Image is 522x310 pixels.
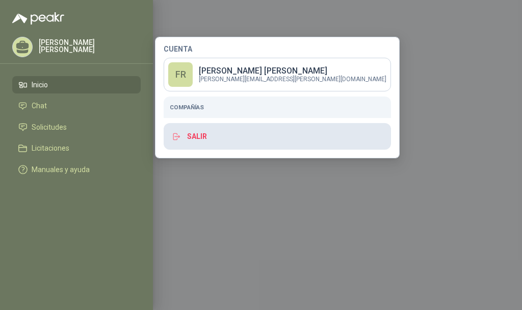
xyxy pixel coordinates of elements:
p: [PERSON_NAME][EMAIL_ADDRESS][PERSON_NAME][DOMAIN_NAME] [199,76,386,82]
h5: Compañías [170,103,385,112]
span: Licitaciones [32,144,69,152]
img: Logo peakr [12,12,64,25]
a: Solicitudes [12,118,141,136]
button: Salir [164,123,391,150]
a: FR[PERSON_NAME] [PERSON_NAME][PERSON_NAME][EMAIL_ADDRESS][PERSON_NAME][DOMAIN_NAME] [164,58,391,91]
span: Inicio [32,81,48,89]
div: FR [168,62,193,87]
a: Manuales y ayuda [12,161,141,178]
span: Chat [32,102,47,110]
span: Solicitudes [32,123,67,131]
a: Chat [12,98,141,115]
h4: Cuenta [164,45,391,53]
p: [PERSON_NAME] [PERSON_NAME] [199,67,386,75]
span: Manuales y ayuda [32,165,90,174]
a: Inicio [12,76,141,93]
p: [PERSON_NAME] [PERSON_NAME] [39,39,141,53]
a: Licitaciones [12,140,141,157]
